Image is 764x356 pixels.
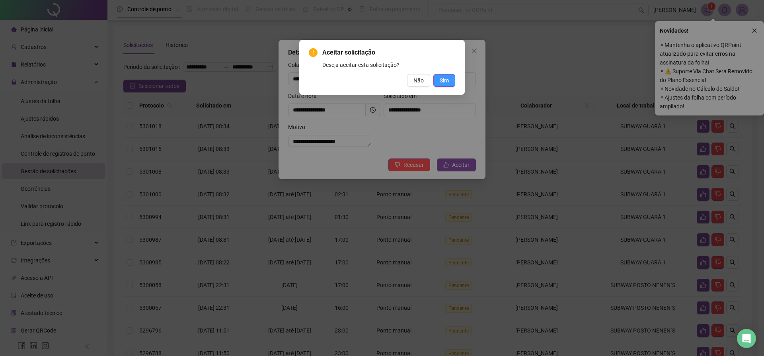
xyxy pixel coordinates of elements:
[322,48,455,57] span: Aceitar solicitação
[440,76,449,85] span: Sim
[309,48,318,57] span: exclamation-circle
[407,74,430,87] button: Não
[322,61,455,69] div: Deseja aceitar esta solicitação?
[413,76,424,85] span: Não
[737,329,756,348] div: Open Intercom Messenger
[433,74,455,87] button: Sim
